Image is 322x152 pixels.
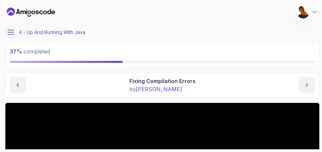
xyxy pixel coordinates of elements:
span: completed [10,48,50,55]
img: user profile image [297,6,310,18]
button: user profile image [296,5,318,19]
a: Dashboard [7,7,55,17]
p: by [129,85,196,93]
button: next content [299,77,315,93]
p: Fixing Compilation Errors [129,77,196,85]
p: 4 - Up And Running With Java [19,29,85,36]
button: previous content [10,77,26,93]
span: [PERSON_NAME] [136,86,182,92]
span: 37 % [10,48,22,55]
